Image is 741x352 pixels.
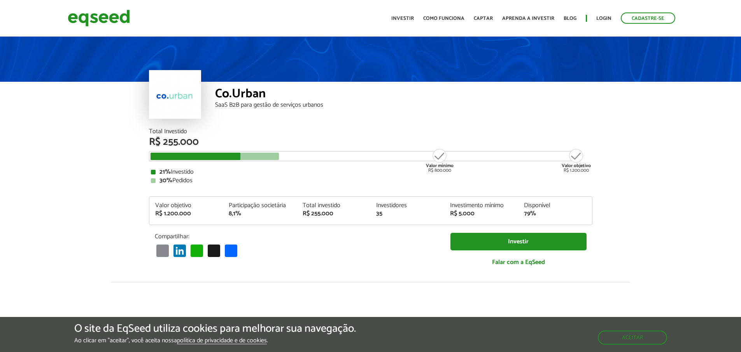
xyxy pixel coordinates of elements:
div: Valor objetivo [155,202,217,209]
div: Total investido [303,202,365,209]
a: Investir [450,233,587,250]
strong: 30% [159,175,172,186]
div: R$ 1.200.000 [155,211,217,217]
div: Investimento mínimo [450,202,512,209]
div: Investido [151,169,590,175]
div: R$ 800.000 [425,148,454,173]
div: 8,1% [229,211,291,217]
a: Login [596,16,611,21]
a: Email [155,244,170,257]
p: Compartilhar: [155,233,439,240]
div: Participação societária [229,202,291,209]
strong: Valor mínimo [426,162,454,169]
button: Aceitar [598,331,667,345]
a: Compartilhar [223,244,239,257]
a: WhatsApp [189,244,205,257]
a: política de privacidade e de cookies [177,338,267,344]
div: R$ 255.000 [303,211,365,217]
div: 35 [376,211,438,217]
div: SaaS B2B para gestão de serviços urbanos [215,102,592,108]
a: Cadastre-se [621,12,675,24]
a: Aprenda a investir [502,16,554,21]
div: Investidores [376,202,438,209]
div: Co.Urban [215,88,592,102]
div: Disponível [524,202,586,209]
a: Investir [391,16,414,21]
div: Total Investido [149,128,592,135]
a: Falar com a EqSeed [450,254,587,270]
div: R$ 1.200.000 [562,148,591,173]
h5: O site da EqSeed utiliza cookies para melhorar sua navegação. [74,323,356,335]
p: Ao clicar em "aceitar", você aceita nossa . [74,337,356,344]
div: Pedidos [151,178,590,184]
div: 79% [524,211,586,217]
a: Captar [474,16,493,21]
a: X [206,244,222,257]
img: EqSeed [68,8,130,28]
div: R$ 5.000 [450,211,512,217]
strong: Valor objetivo [562,162,591,169]
a: Como funciona [423,16,464,21]
a: Blog [564,16,576,21]
div: R$ 255.000 [149,137,592,147]
strong: 21% [159,167,171,177]
a: LinkedIn [172,244,187,257]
